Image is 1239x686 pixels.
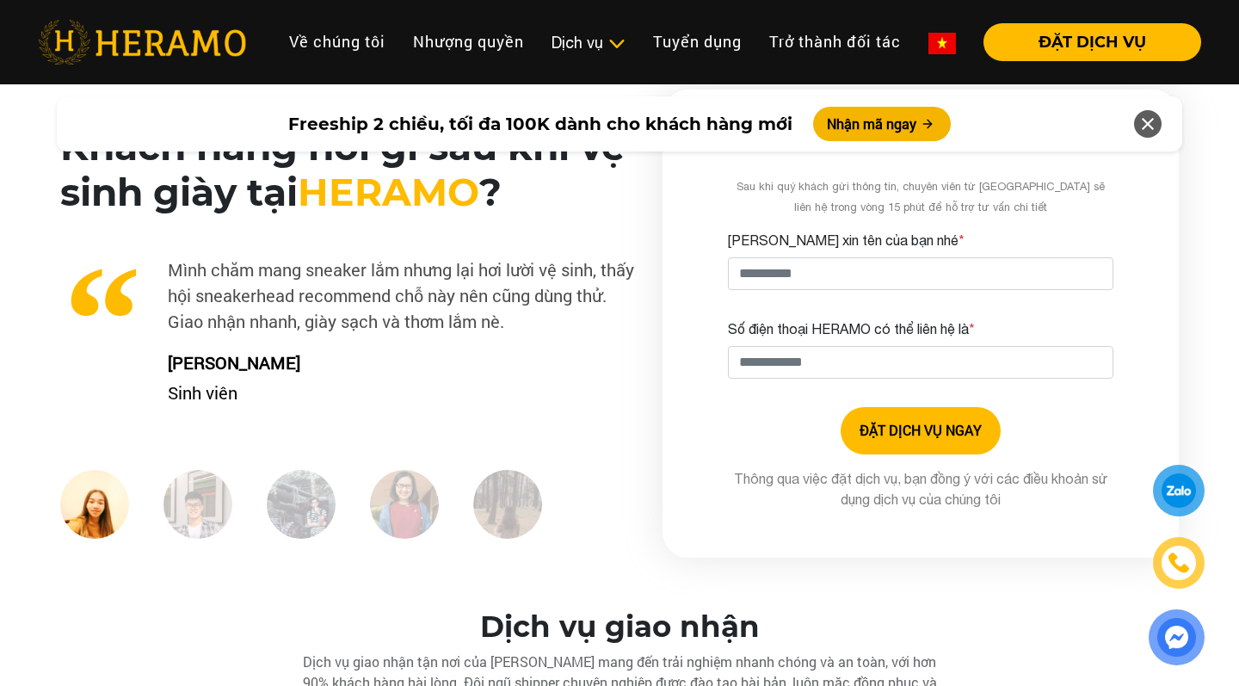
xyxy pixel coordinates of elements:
h2: Khách hàng nói gì sau khi vệ sinh giày tại ? [60,124,635,215]
p: Sinh viên [155,380,635,405]
p: [PERSON_NAME] [155,349,635,375]
img: vn-flag.png [928,33,956,54]
a: Nhượng quyền [399,23,538,60]
button: ĐẶT DỊCH VỤ [983,23,1201,61]
button: ĐẶT DỊCH VỤ NGAY [841,407,1001,454]
button: Nhận mã ngay [813,107,951,141]
span: Freeship 2 chiều, tối đa 100K dành cho khách hàng mới [288,111,792,137]
img: Heramo-giat-giay-ve-sinh-giay-danh-gia-lan.jpg [163,470,232,539]
a: Trở thành đối tác [755,23,915,60]
img: subToggleIcon [607,35,626,53]
label: Số điện thoại HERAMO có thể liên hệ là [728,318,975,339]
img: Heramo-giat-giay-ve-sinh-giay-danh-gia-oanh1.jpg [370,470,439,539]
img: phone-icon [1169,553,1189,572]
a: ĐẶT DỊCH VỤ [970,34,1201,50]
span: HERAMO [298,169,479,215]
div: Dịch vụ [552,31,626,54]
img: Heramo-giat-giay-ve-sinh-giay-danh-gia-oanh.jpg [473,470,542,539]
img: Heramo-giat-giay-ve-sinh-giay-danh-gia-nguyen.jpg [60,470,129,539]
a: phone-icon [1156,540,1202,586]
span: Sau khi quý khách gửi thông tin, chuyên viên từ [GEOGRAPHIC_DATA] sẽ liên hệ trong vòng 15 phút đ... [737,180,1105,213]
label: [PERSON_NAME] xin tên của bạn nhé [728,230,965,250]
p: Mình chăm mang sneaker lắm nhưng lại hơi lười vệ sinh, thấy hội sneakerhead recommend chỗ này nên... [60,256,635,334]
a: Về chúng tôi [275,23,399,60]
a: Tuyển dụng [639,23,755,60]
img: Heramo-giat-giay-ve-sinh-giay-danh-gia-steven.jpg [267,470,336,539]
img: heramo-logo.png [38,20,246,65]
span: Thông qua việc đặt dịch vụ, bạn đồng ý với các điều khoản sử dụng dịch vụ của chúng tôi [734,471,1108,507]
